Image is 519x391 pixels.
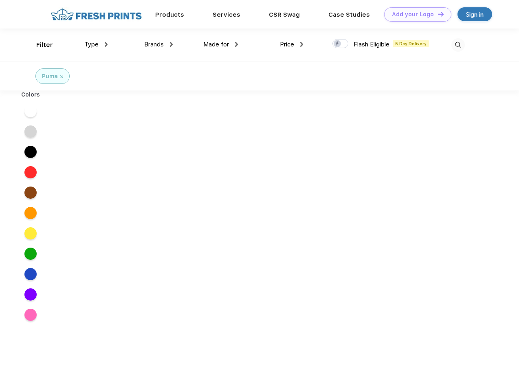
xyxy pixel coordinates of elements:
[457,7,492,21] a: Sign in
[84,41,99,48] span: Type
[144,41,164,48] span: Brands
[105,42,108,47] img: dropdown.png
[438,12,444,16] img: DT
[235,42,238,47] img: dropdown.png
[466,10,484,19] div: Sign in
[60,75,63,78] img: filter_cancel.svg
[393,40,429,47] span: 5 Day Delivery
[42,72,58,81] div: Puma
[36,40,53,50] div: Filter
[48,7,144,22] img: fo%20logo%202.webp
[451,38,465,52] img: desktop_search.svg
[300,42,303,47] img: dropdown.png
[280,41,294,48] span: Price
[170,42,173,47] img: dropdown.png
[155,11,184,18] a: Products
[15,90,46,99] div: Colors
[213,11,240,18] a: Services
[203,41,229,48] span: Made for
[354,41,389,48] span: Flash Eligible
[269,11,300,18] a: CSR Swag
[392,11,434,18] div: Add your Logo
